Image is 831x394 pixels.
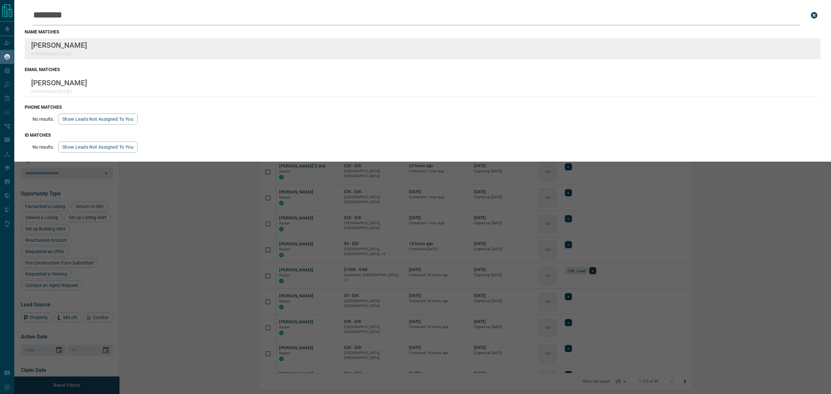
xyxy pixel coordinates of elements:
[25,105,821,110] h3: phone matches
[58,114,138,125] button: show leads not assigned to you
[25,132,821,138] h3: id matches
[32,144,54,150] p: No results.
[58,142,138,153] button: show leads not assigned to you
[25,67,821,72] h3: email matches
[808,9,821,22] button: close search bar
[31,89,87,94] p: ankitbalooja20xx@x
[31,79,87,87] p: [PERSON_NAME]
[25,29,821,34] h3: name matches
[31,51,87,56] p: ankitbalooja20xx@x
[32,117,54,122] p: No results.
[31,41,87,49] p: [PERSON_NAME]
